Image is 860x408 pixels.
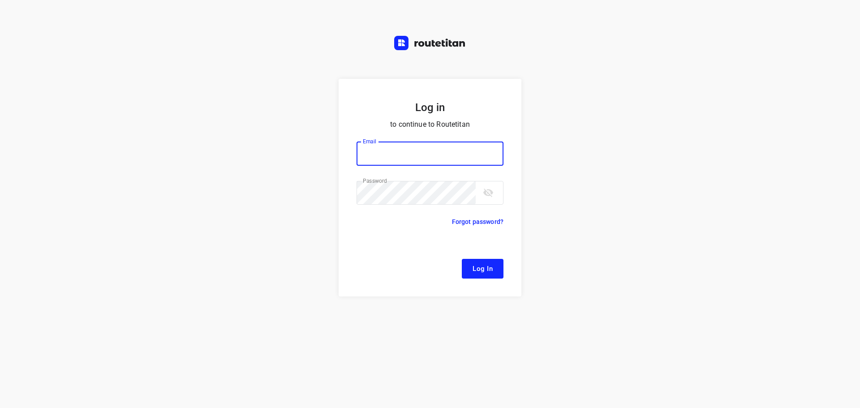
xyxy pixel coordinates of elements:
span: Log In [473,263,493,275]
button: toggle password visibility [479,184,497,202]
p: to continue to Routetitan [357,118,503,131]
button: Log In [462,259,503,279]
p: Forgot password? [452,216,503,227]
img: Routetitan [394,36,466,50]
h5: Log in [357,100,503,115]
